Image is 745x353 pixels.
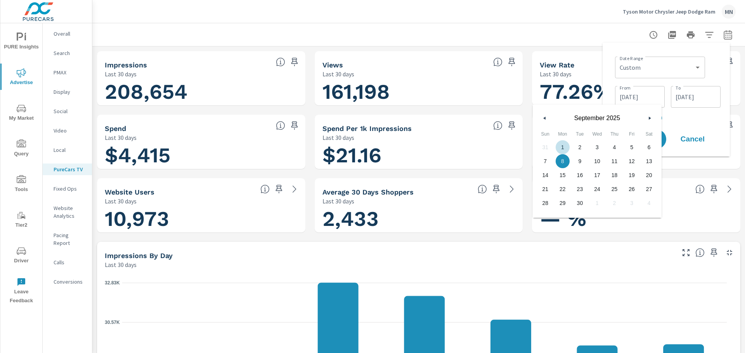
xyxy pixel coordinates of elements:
p: Video [54,127,86,134]
span: 2 [578,140,581,154]
span: 15 [560,168,566,182]
text: 30.57K [105,320,120,325]
a: See more details in report [506,183,518,195]
span: Save this to your personalized report [708,246,720,259]
span: 17 [594,168,600,182]
span: 4 [613,140,616,154]
button: 25 [606,182,623,196]
span: September 2025 [551,115,644,122]
button: 23 [571,182,589,196]
span: 13 [646,154,652,168]
h1: $21.16 [322,142,515,169]
span: 18 [612,168,618,182]
button: 6 [640,140,658,154]
span: Save this to your personalized report [273,183,285,195]
a: See more details in report [288,183,301,195]
text: 32.83K [105,280,120,286]
p: Fixed Ops [54,185,86,193]
button: 1 [554,140,572,154]
button: 30 [571,196,589,210]
button: "Export Report to PDF" [664,27,680,43]
span: 14 [542,168,548,182]
button: Apply Filters [702,27,717,43]
p: Display [54,88,86,96]
button: Print Report [683,27,698,43]
div: Video [43,125,92,136]
button: 2 [571,140,589,154]
span: 10 [594,154,600,168]
span: Tue [571,128,589,140]
h1: 2,433 [322,206,515,232]
span: Total spend per 1,000 impressions. [Source: This data is provided by the video advertising platform] [493,121,502,130]
button: 5 [623,140,641,154]
span: Mon [554,128,572,140]
span: Driver [3,246,40,265]
h5: Website Users [105,188,154,196]
span: 12 [629,154,635,168]
a: See more details in report [723,183,736,195]
div: Social [43,105,92,117]
h1: 161,198 [322,79,515,105]
button: 27 [640,182,658,196]
button: 21 [537,182,554,196]
p: Last 30 days [322,69,354,79]
h5: Spend Per 1k Impressions [322,124,412,133]
h1: 77.26% [540,79,733,105]
button: 9 [571,154,589,168]
p: Pacing Report [54,231,86,247]
span: Tier2 [3,211,40,230]
span: 28 [542,196,548,210]
button: 20 [640,168,658,182]
h5: Average 30 Days Shoppers [322,188,414,196]
span: 8 [561,154,564,168]
button: 26 [623,182,641,196]
p: Last 30 days [540,69,572,79]
button: 8 [554,154,572,168]
span: 26 [629,182,635,196]
span: 23 [577,182,583,196]
span: PURE Insights [3,33,40,52]
div: Conversions [43,276,92,288]
button: 7 [537,154,554,168]
span: Cost of your connected TV ad campaigns. [Source: This data is provided by the video advertising p... [276,121,285,130]
span: 30 [577,196,583,210]
div: Search [43,47,92,59]
button: Minimize Widget [723,246,736,259]
span: Sun [537,128,554,140]
p: Conversions [54,278,86,286]
h5: Impressions [105,61,147,69]
span: Percentage of users who viewed your campaigns who clicked through to your website. For example, i... [695,184,705,194]
h5: Spend [105,124,126,133]
span: 9 [578,154,581,168]
span: Wed [589,128,606,140]
span: 27 [646,182,652,196]
span: 20 [646,168,652,182]
h5: Impressions by Day [105,251,173,260]
p: Tyson Motor Chrysler Jeep Dodge Ram [623,8,716,15]
button: 14 [537,168,554,182]
span: 3 [596,140,599,154]
button: Cancel [669,129,716,149]
p: Last 30 days [105,69,137,79]
span: Query [3,139,40,158]
div: Local [43,144,92,156]
p: Social [54,107,86,115]
div: nav menu [0,23,42,308]
p: Last 30 days [105,133,137,142]
button: 29 [554,196,572,210]
span: 1 [561,140,564,154]
span: Number of times your connected TV ad was viewed completely by a user. [Source: This data is provi... [493,57,502,67]
p: Website Analytics [54,204,86,220]
div: PureCars TV [43,164,92,175]
h1: 10,973 [105,206,298,232]
p: + Add comparison [615,112,721,122]
span: Tools [3,175,40,194]
span: Save this to your personalized report [288,56,301,68]
span: 7 [544,154,547,168]
span: Save this to your personalized report [490,183,502,195]
span: 21 [542,182,548,196]
p: Local [54,146,86,154]
button: 19 [623,168,641,182]
div: Display [43,86,92,98]
h5: View Rate [540,61,574,69]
